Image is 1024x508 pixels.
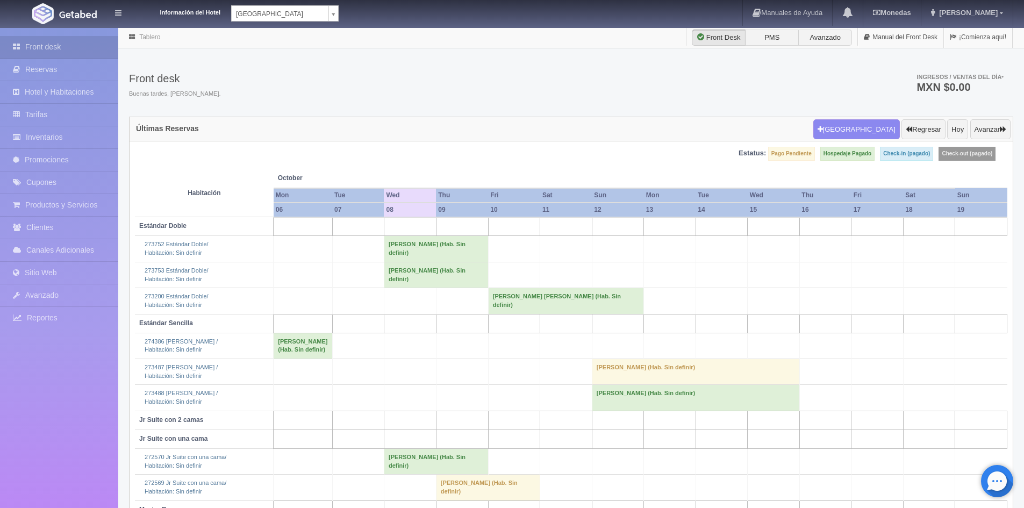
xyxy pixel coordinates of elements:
a: ¡Comienza aquí! [944,27,1012,48]
th: Tue [332,188,384,203]
th: 07 [332,203,384,217]
b: Jr Suite con 2 camas [139,416,203,424]
span: Buenas tardes, [PERSON_NAME]. [129,90,221,98]
th: 19 [955,203,1007,217]
b: Monedas [873,9,911,17]
th: 14 [696,203,747,217]
td: [PERSON_NAME] (Hab. Sin definir) [436,475,540,500]
label: Check-in (pagado) [880,147,933,161]
span: Ingresos / Ventas del día [916,74,1004,80]
th: 17 [851,203,904,217]
strong: Habitación [188,189,220,197]
td: [PERSON_NAME] (Hab. Sin definir) [592,359,799,385]
th: 10 [488,203,540,217]
th: 15 [748,203,800,217]
label: Check-out (pagado) [939,147,996,161]
th: Fri [851,188,904,203]
img: Getabed [32,3,54,24]
b: Estándar Sencilla [139,319,193,327]
td: [PERSON_NAME] (Hab. Sin definir) [384,262,488,288]
button: [GEOGRAPHIC_DATA] [813,119,900,140]
label: PMS [745,30,799,46]
label: Hospedaje Pagado [820,147,875,161]
th: Sun [955,188,1007,203]
th: 12 [592,203,644,217]
th: Wed [384,188,436,203]
th: Wed [748,188,800,203]
th: Mon [644,188,696,203]
h4: Últimas Reservas [136,125,199,133]
th: 18 [903,203,955,217]
a: 274386 [PERSON_NAME] /Habitación: Sin definir [145,338,218,353]
td: [PERSON_NAME] (Hab. Sin definir) [384,236,488,262]
img: Getabed [59,10,97,18]
a: 272570 Jr Suite con una cama/Habitación: Sin definir [145,454,226,469]
th: 06 [274,203,332,217]
a: Tablero [139,33,160,41]
th: 16 [799,203,851,217]
th: Sat [903,188,955,203]
span: October [278,174,380,183]
label: Front Desk [692,30,746,46]
span: [GEOGRAPHIC_DATA] [236,6,324,22]
button: Avanzar [970,119,1011,140]
th: Fri [488,188,540,203]
button: Regresar [901,119,945,140]
td: [PERSON_NAME] [PERSON_NAME] (Hab. Sin definir) [488,288,644,314]
th: Thu [436,188,488,203]
td: [PERSON_NAME] (Hab. Sin definir) [592,385,799,411]
label: Pago Pendiente [768,147,815,161]
span: [PERSON_NAME] [936,9,998,17]
th: 13 [644,203,696,217]
th: Sun [592,188,644,203]
td: [PERSON_NAME] (Hab. Sin definir) [384,448,488,474]
b: Estándar Doble [139,222,187,230]
a: 273200 Estándar Doble/Habitación: Sin definir [145,293,209,308]
th: Tue [696,188,747,203]
th: 08 [384,203,436,217]
label: Estatus: [739,148,766,159]
th: 09 [436,203,488,217]
a: 273753 Estándar Doble/Habitación: Sin definir [145,267,209,282]
dt: Información del Hotel [134,5,220,17]
th: 11 [540,203,592,217]
h3: MXN $0.00 [916,82,1004,92]
a: 273752 Estándar Doble/Habitación: Sin definir [145,241,209,256]
a: 273487 [PERSON_NAME] /Habitación: Sin definir [145,364,218,379]
label: Avanzado [798,30,852,46]
th: Sat [540,188,592,203]
h3: Front desk [129,73,221,84]
a: 272569 Jr Suite con una cama/Habitación: Sin definir [145,480,226,495]
a: [GEOGRAPHIC_DATA] [231,5,339,22]
b: Jr Suite con una cama [139,435,207,442]
th: Thu [799,188,851,203]
th: Mon [274,188,332,203]
button: Hoy [947,119,968,140]
a: Manual del Front Desk [858,27,943,48]
td: [PERSON_NAME] (Hab. Sin definir) [274,333,332,359]
a: 273488 [PERSON_NAME] /Habitación: Sin definir [145,390,218,405]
